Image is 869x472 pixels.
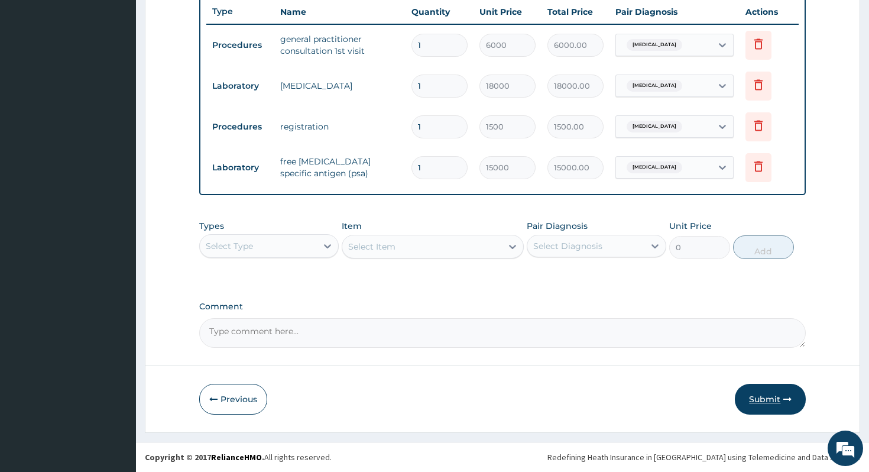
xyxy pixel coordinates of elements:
td: Laboratory [206,157,274,179]
span: [MEDICAL_DATA] [627,39,682,51]
span: We're online! [69,149,163,269]
td: Procedures [206,34,274,56]
div: Chat with us now [61,66,199,82]
span: [MEDICAL_DATA] [627,161,682,173]
div: Redefining Heath Insurance in [GEOGRAPHIC_DATA] using Telemedicine and Data Science! [547,451,860,463]
div: Select Diagnosis [533,240,602,252]
td: free [MEDICAL_DATA] specific antigen (psa) [274,150,406,185]
div: Select Type [206,240,253,252]
th: Type [206,1,274,22]
label: Unit Price [669,220,712,232]
strong: Copyright © 2017 . [145,452,264,463]
img: d_794563401_company_1708531726252_794563401 [22,59,48,89]
td: registration [274,115,406,138]
td: Procedures [206,116,274,138]
td: [MEDICAL_DATA] [274,74,406,98]
footer: All rights reserved. [136,442,869,472]
span: [MEDICAL_DATA] [627,121,682,132]
label: Comment [199,302,806,312]
a: RelianceHMO [211,452,262,463]
button: Submit [735,384,806,415]
button: Previous [199,384,267,415]
button: Add [733,235,794,259]
label: Item [342,220,362,232]
td: general practitioner consultation 1st visit [274,27,406,63]
td: Laboratory [206,75,274,97]
textarea: Type your message and hit 'Enter' [6,323,225,364]
label: Types [199,221,224,231]
label: Pair Diagnosis [527,220,588,232]
div: Minimize live chat window [194,6,222,34]
span: [MEDICAL_DATA] [627,80,682,92]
